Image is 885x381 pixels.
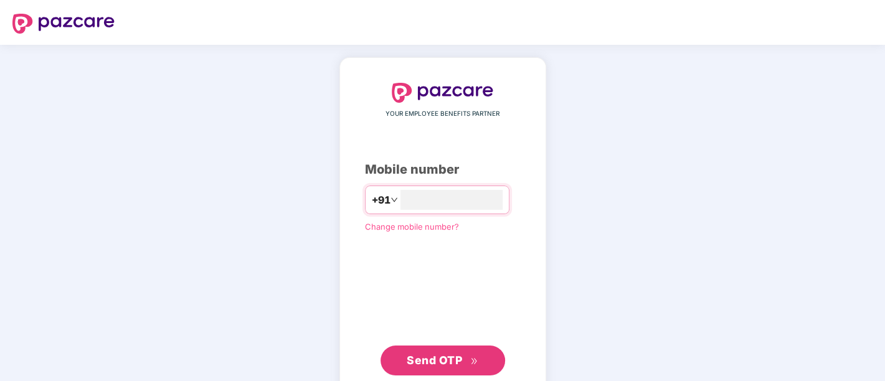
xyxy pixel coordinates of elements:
span: Send OTP [407,354,462,367]
a: Change mobile number? [365,222,459,232]
span: +91 [372,192,390,208]
span: double-right [470,357,478,365]
button: Send OTPdouble-right [381,346,505,375]
img: logo [392,83,494,103]
span: down [390,196,398,204]
span: YOUR EMPLOYEE BENEFITS PARTNER [386,109,499,119]
div: Mobile number [365,160,521,179]
img: logo [12,14,115,34]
